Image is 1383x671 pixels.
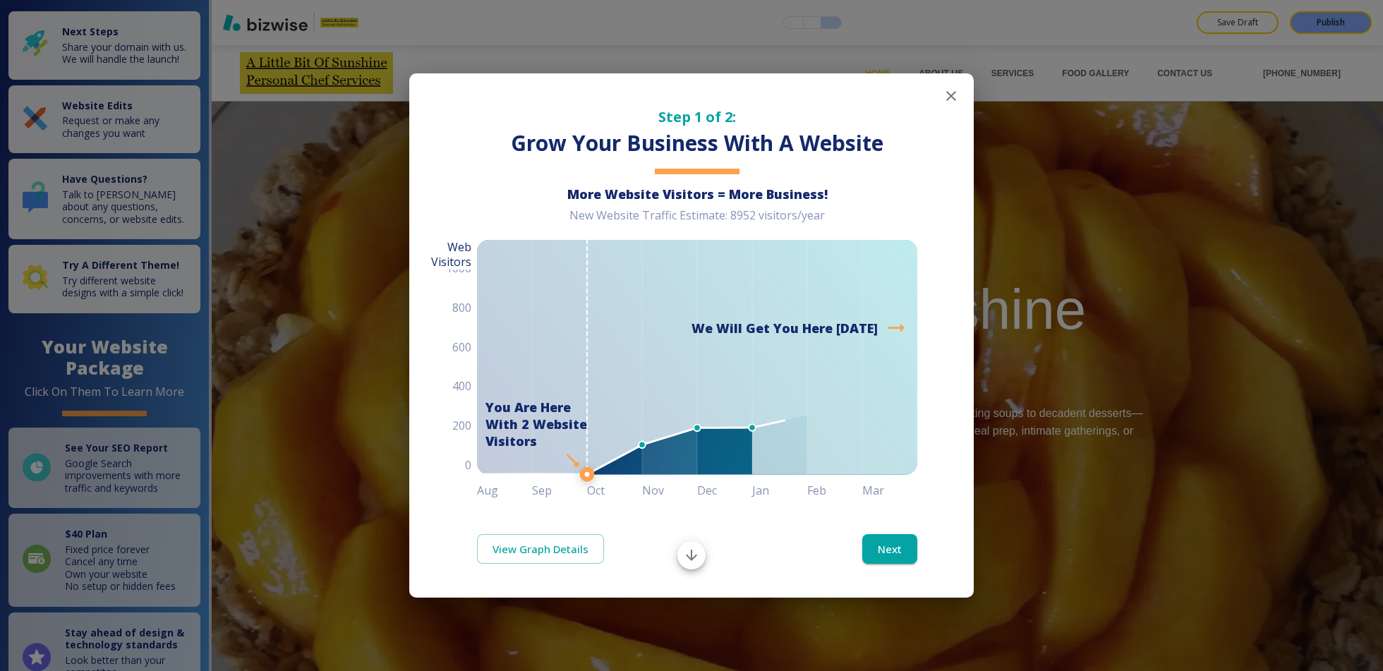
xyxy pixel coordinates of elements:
[807,480,862,500] h6: Feb
[477,107,917,126] h5: Step 1 of 2:
[477,186,917,202] h6: More Website Visitors = More Business!
[862,480,917,500] h6: Mar
[477,534,604,564] a: View Graph Details
[477,208,917,234] div: New Website Traffic Estimate: 8952 visitors/year
[697,480,752,500] h6: Dec
[477,129,917,158] h3: Grow Your Business With A Website
[587,480,642,500] h6: Oct
[532,480,587,500] h6: Sep
[752,480,807,500] h6: Jan
[477,480,532,500] h6: Aug
[642,480,697,500] h6: Nov
[677,541,706,569] button: Scroll to bottom
[862,534,917,564] button: Next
